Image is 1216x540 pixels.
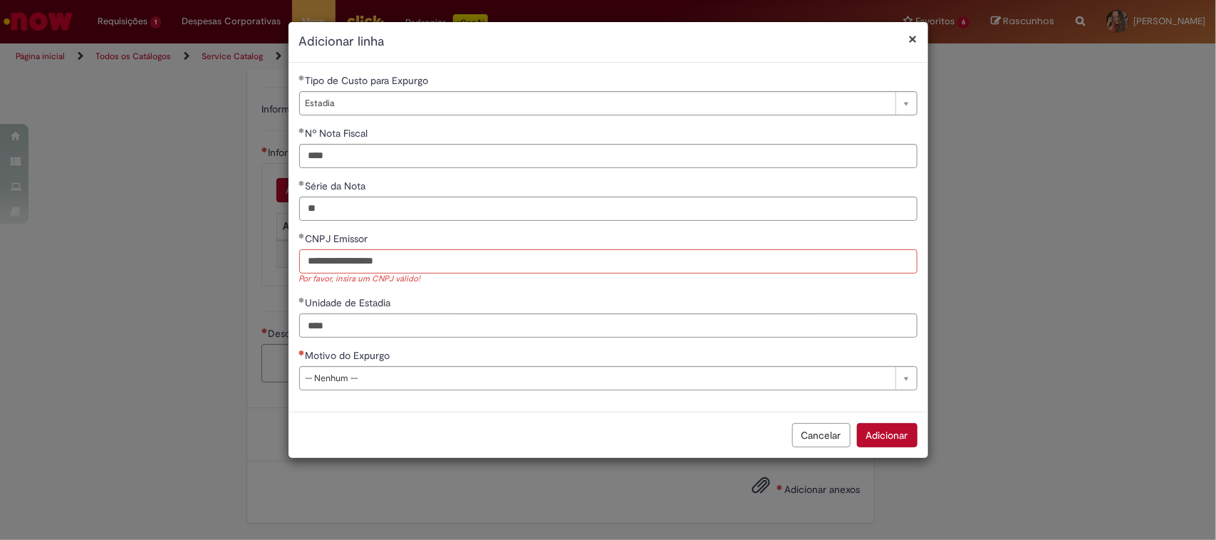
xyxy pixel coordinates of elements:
button: Cancelar [792,423,851,447]
div: Por favor, insira um CNPJ válido! [299,274,918,286]
input: CNPJ Emissor [299,249,918,274]
input: Série da Nota [299,197,918,221]
h2: Adicionar linha [299,33,918,51]
span: Motivo do Expurgo [306,349,393,362]
input: Unidade de Estadia [299,313,918,338]
span: Nº Nota Fiscal [306,127,371,140]
span: Obrigatório Preenchido [299,128,306,133]
button: Fechar modal [909,31,918,46]
span: -- Nenhum -- [306,367,888,390]
span: Unidade de Estadia [306,296,394,309]
span: Tipo de Custo para Expurgo [306,74,432,87]
span: Obrigatório Preenchido [299,75,306,81]
span: Obrigatório Preenchido [299,297,306,303]
button: Adicionar [857,423,918,447]
span: Estadia [306,92,888,115]
span: Necessários [299,350,306,355]
input: Nº Nota Fiscal [299,144,918,168]
span: Obrigatório Preenchido [299,180,306,186]
span: Série da Nota [306,180,369,192]
span: CNPJ Emissor [306,232,371,245]
span: Obrigatório Preenchido [299,233,306,239]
